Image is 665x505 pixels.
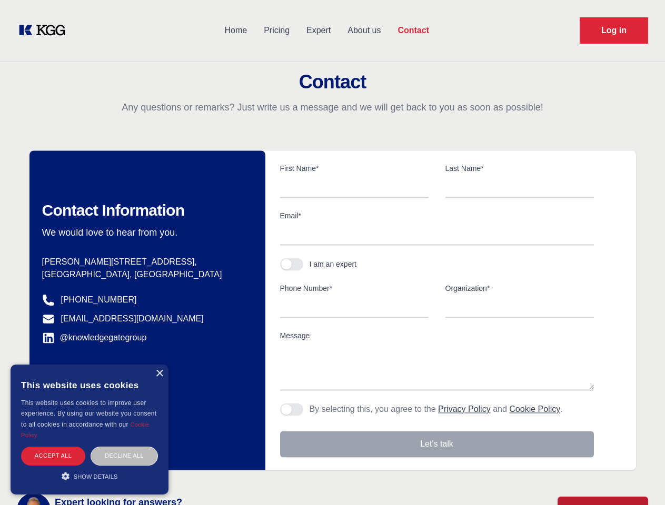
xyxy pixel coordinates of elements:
[13,72,652,93] h2: Contact
[445,163,594,174] label: Last Name*
[280,210,594,221] label: Email*
[42,256,249,268] p: [PERSON_NAME][STREET_ADDRESS],
[74,473,118,480] span: Show details
[280,163,429,174] label: First Name*
[310,259,357,269] div: I am an expert
[438,405,491,413] a: Privacy Policy
[21,471,158,481] div: Show details
[42,226,249,239] p: We would love to hear from you.
[21,447,85,465] div: Accept all
[280,330,594,341] label: Message
[339,17,389,44] a: About us
[13,101,652,114] p: Any questions or remarks? Just write us a message and we will get back to you as soon as possible!
[91,447,158,465] div: Decline all
[216,17,255,44] a: Home
[21,399,156,428] span: This website uses cookies to improve user experience. By using our website you consent to all coo...
[21,372,158,398] div: This website uses cookies
[61,312,204,325] a: [EMAIL_ADDRESS][DOMAIN_NAME]
[310,403,563,416] p: By selecting this, you agree to the and .
[280,431,594,457] button: Let's talk
[42,201,249,220] h2: Contact Information
[255,17,298,44] a: Pricing
[445,283,594,294] label: Organization*
[42,268,249,281] p: [GEOGRAPHIC_DATA], [GEOGRAPHIC_DATA]
[17,22,74,39] a: KOL Knowledge Platform: Talk to Key External Experts (KEE)
[298,17,339,44] a: Expert
[389,17,438,44] a: Contact
[580,17,648,44] a: Request Demo
[280,283,429,294] label: Phone Number*
[509,405,560,413] a: Cookie Policy
[155,370,163,378] div: Close
[42,331,147,344] a: @knowledgegategroup
[612,454,665,505] iframe: Chat Widget
[61,294,137,306] a: [PHONE_NUMBER]
[21,421,150,438] a: Cookie Policy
